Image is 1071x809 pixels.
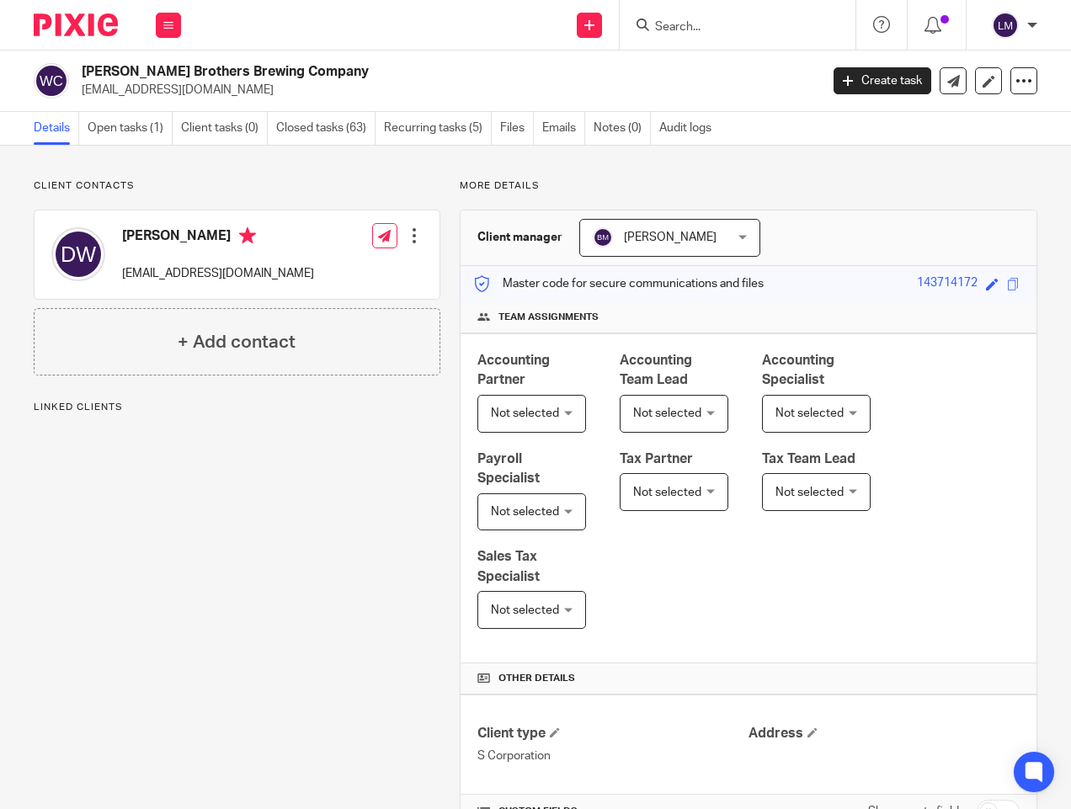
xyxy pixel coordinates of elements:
[542,112,585,145] a: Emails
[34,112,79,145] a: Details
[498,311,599,324] span: Team assignments
[473,275,764,292] p: Master code for secure communications and files
[917,274,978,294] div: 143714172
[34,179,440,193] p: Client contacts
[633,407,701,419] span: Not selected
[276,112,376,145] a: Closed tasks (63)
[51,227,105,281] img: svg%3E
[178,329,296,355] h4: + Add contact
[239,227,256,244] i: Primary
[477,229,562,246] h3: Client manager
[659,112,720,145] a: Audit logs
[775,407,844,419] span: Not selected
[762,452,855,466] span: Tax Team Lead
[762,354,834,386] span: Accounting Specialist
[384,112,492,145] a: Recurring tasks (5)
[477,550,540,583] span: Sales Tax Specialist
[992,12,1019,39] img: svg%3E
[491,604,559,616] span: Not selected
[460,179,1037,193] p: More details
[620,452,693,466] span: Tax Partner
[491,407,559,419] span: Not selected
[477,452,540,485] span: Payroll Specialist
[653,20,805,35] input: Search
[122,227,314,248] h4: [PERSON_NAME]
[498,672,575,685] span: Other details
[620,354,692,386] span: Accounting Team Lead
[593,227,613,247] img: svg%3E
[88,112,173,145] a: Open tasks (1)
[34,13,118,36] img: Pixie
[594,112,651,145] a: Notes (0)
[633,487,701,498] span: Not selected
[491,506,559,518] span: Not selected
[834,67,931,94] a: Create task
[477,354,550,386] span: Accounting Partner
[122,265,314,282] p: [EMAIL_ADDRESS][DOMAIN_NAME]
[477,748,749,764] p: S Corporation
[775,487,844,498] span: Not selected
[181,112,268,145] a: Client tasks (0)
[624,232,717,243] span: [PERSON_NAME]
[82,63,663,81] h2: [PERSON_NAME] Brothers Brewing Company
[500,112,534,145] a: Files
[82,82,808,98] p: [EMAIL_ADDRESS][DOMAIN_NAME]
[34,401,440,414] p: Linked clients
[34,63,69,98] img: svg%3E
[749,725,1020,742] h4: Address
[477,725,749,742] h4: Client type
